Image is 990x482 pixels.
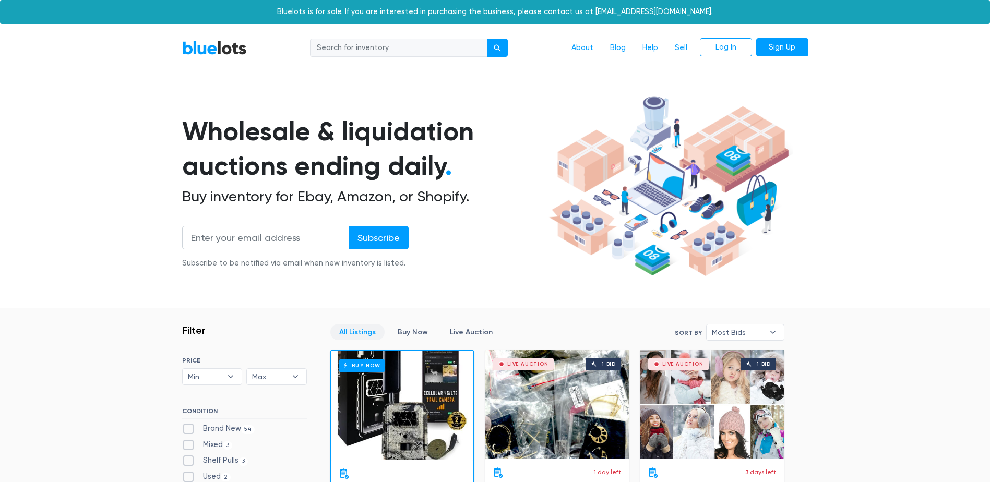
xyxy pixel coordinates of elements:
[675,328,702,338] label: Sort By
[188,369,222,384] span: Min
[182,439,233,451] label: Mixed
[602,38,634,58] a: Blog
[485,350,629,459] a: Live Auction 1 bid
[252,369,287,384] span: Max
[182,455,248,466] label: Shelf Pulls
[602,362,616,367] div: 1 bid
[762,324,784,340] b: ▾
[594,467,621,477] p: 1 day left
[182,324,206,336] h3: Filter
[545,91,793,281] img: hero-ee84e7d0318cb26816c560f6b4441b76977f77a177738b4e94f68c95b2b83dbb.png
[310,39,487,57] input: Search for inventory
[241,425,255,433] span: 54
[389,324,437,340] a: Buy Now
[349,226,409,249] input: Subscribe
[756,38,808,57] a: Sign Up
[339,359,385,372] h6: Buy Now
[182,226,349,249] input: Enter your email address
[507,362,548,367] div: Live Auction
[634,38,666,58] a: Help
[666,38,696,58] a: Sell
[441,324,502,340] a: Live Auction
[182,188,545,206] h2: Buy inventory for Ebay, Amazon, or Shopify.
[563,38,602,58] a: About
[700,38,752,57] a: Log In
[182,40,247,55] a: BlueLots
[182,407,307,419] h6: CONDITION
[284,369,306,384] b: ▾
[221,473,231,481] span: 2
[745,467,776,477] p: 3 days left
[757,362,771,367] div: 1 bid
[182,423,255,435] label: Brand New
[220,369,242,384] b: ▾
[445,150,452,182] span: .
[712,324,764,340] span: Most Bids
[223,441,233,450] span: 3
[662,362,703,367] div: Live Auction
[331,351,473,460] a: Buy Now
[330,324,385,340] a: All Listings
[640,350,784,459] a: Live Auction 1 bid
[182,357,307,364] h6: PRICE
[182,114,545,184] h1: Wholesale & liquidation auctions ending daily
[238,457,248,466] span: 3
[182,258,409,269] div: Subscribe to be notified via email when new inventory is listed.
